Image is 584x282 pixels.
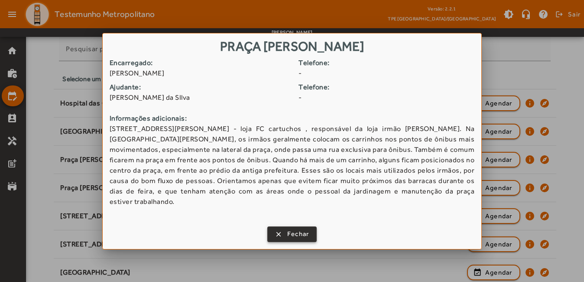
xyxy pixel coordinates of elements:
[287,229,309,239] span: Fechar
[298,92,481,103] span: -
[298,82,481,92] strong: Telefone:
[298,68,481,79] span: -
[103,33,481,57] h1: Praça [PERSON_NAME]
[298,58,481,68] strong: Telefone:
[110,92,292,103] span: [PERSON_NAME] da SIlva
[110,58,292,68] strong: Encarregado:
[110,124,474,207] span: [STREET_ADDRESS][PERSON_NAME] - loja FC cartuchos , responsável da loja irmão [PERSON_NAME]. Na [...
[110,82,292,92] strong: Ajudante:
[267,226,317,242] button: Fechar
[110,68,292,79] span: [PERSON_NAME]
[110,113,474,124] strong: Informações adicionais:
